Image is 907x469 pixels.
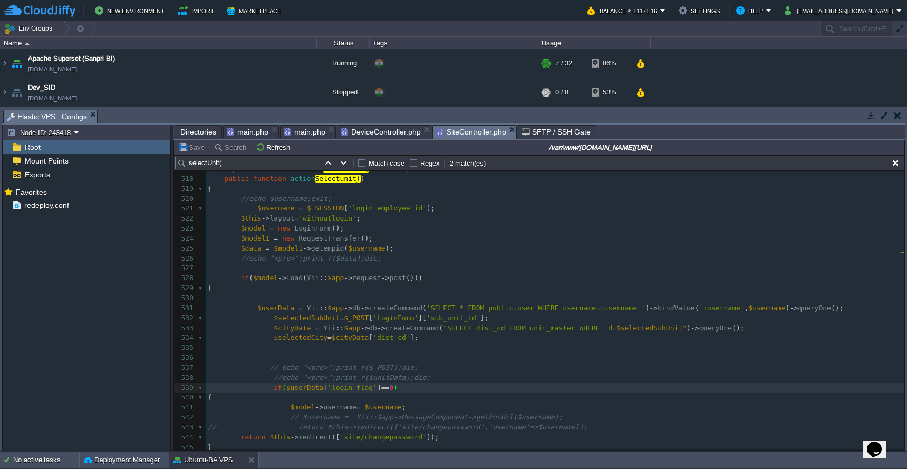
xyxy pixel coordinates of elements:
[223,125,279,138] li: /var/www/sevarth.in.net/api/common/config/main.php
[208,443,212,451] span: }
[180,126,216,138] span: Directories
[278,274,286,282] span: ->
[25,42,30,45] img: AMDAwAAAACH5BAEAAAAALAAAAAABAAEAAAICRAEAOw==
[274,384,282,391] span: if
[174,323,196,333] div: 533
[174,343,196,353] div: 535
[269,433,290,441] span: $this
[340,433,427,441] span: 'site/changepassword'
[174,403,196,413] div: 541
[369,159,404,167] label: Match case
[266,244,270,252] span: =
[449,158,487,168] div: 2 match(es)
[319,304,327,312] span: ::
[323,384,327,391] span: [
[173,455,233,465] button: Ubuntu-BA VPS
[522,126,591,138] span: SFTP / SSH Gate
[340,314,344,322] span: =
[224,175,249,183] span: public
[28,93,77,103] a: [DOMAIN_NAME]
[344,204,348,212] span: [
[699,324,732,332] span: queryOne
[427,433,439,441] span: ]);
[344,244,348,252] span: (
[174,413,196,423] div: 542
[393,384,398,391] span: )
[381,274,390,282] span: ->
[341,126,421,138] span: DeviceController.php
[332,333,369,341] span: $cityData
[174,423,196,433] div: 543
[1,78,9,107] img: AMDAwAAAACH5BAEAAAAALAAAAAABAAEAAAICRAEAOw==
[284,126,325,138] span: main.php
[790,304,798,312] span: ->
[361,234,373,242] span: ();
[344,314,369,322] span: $_POST
[282,384,286,391] span: (
[249,274,253,282] span: (
[28,53,115,64] a: Apache Superset (Sanpri BI)
[369,324,377,332] span: db
[831,304,843,312] span: ();
[364,403,401,411] span: $username
[307,304,319,312] span: Yii
[174,174,196,184] div: 518
[410,333,419,341] span: ];
[422,304,427,312] span: (
[691,324,699,332] span: ->
[13,452,79,468] div: No active tasks
[650,304,658,312] span: ->
[682,324,687,332] span: "
[344,274,352,282] span: ->
[555,78,568,107] div: 0 / 8
[7,110,87,123] span: Elastic VPS : Configs
[317,78,370,107] div: Stopped
[658,304,694,312] span: bindValue
[208,423,587,431] span: // return $this->redirect(['site/changepassword','username'=>$username]);
[745,304,749,312] span: ,
[369,314,373,322] span: [
[227,126,268,138] span: main.php
[555,49,572,78] div: 7 / 32
[389,384,393,391] span: 0
[443,324,616,332] span: "SELECT dist_cd FROM unit_master WHERE id=
[174,373,196,383] div: 538
[420,159,440,167] label: Regex
[208,393,212,401] span: {
[291,413,563,421] span: // $username = Yii::$app->MessageComponent->getEncUrl($username);
[439,324,443,332] span: (
[348,244,385,252] span: $username
[303,244,311,252] span: ->
[695,304,699,312] span: (
[323,324,335,332] span: Yii
[377,324,385,332] span: ->
[352,304,361,312] span: db
[356,214,361,222] span: ;
[274,244,303,252] span: $model1
[369,333,373,341] span: [
[427,204,435,212] span: ];
[616,324,682,332] span: $selectedSubUnit
[274,333,327,341] span: $selectedCity
[7,128,74,137] button: Node ID: 243418
[241,234,270,242] span: $model1
[274,314,340,322] span: $selectedSubUnit
[418,314,427,322] span: ][
[23,142,42,152] a: Root
[307,204,344,212] span: $_SESSION
[327,274,344,282] span: $app
[327,304,344,312] span: $app
[241,214,262,222] span: $this
[174,184,196,194] div: 519
[22,200,71,210] span: redeploy.conf
[427,314,480,322] span: 'sub_unit_id'
[427,304,645,312] span: 'SELECT * FROM public.user WHERE username=:username '
[373,314,418,322] span: 'LoginForm'
[23,170,52,179] a: Exports
[241,254,381,262] span: //echo "<pre>";print_r($data);die;
[178,4,217,17] button: Import
[280,125,336,138] li: /var/www/sevarth.in.net/api/frontend/config/main.php
[352,274,381,282] span: request
[315,175,356,183] span: Selectunit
